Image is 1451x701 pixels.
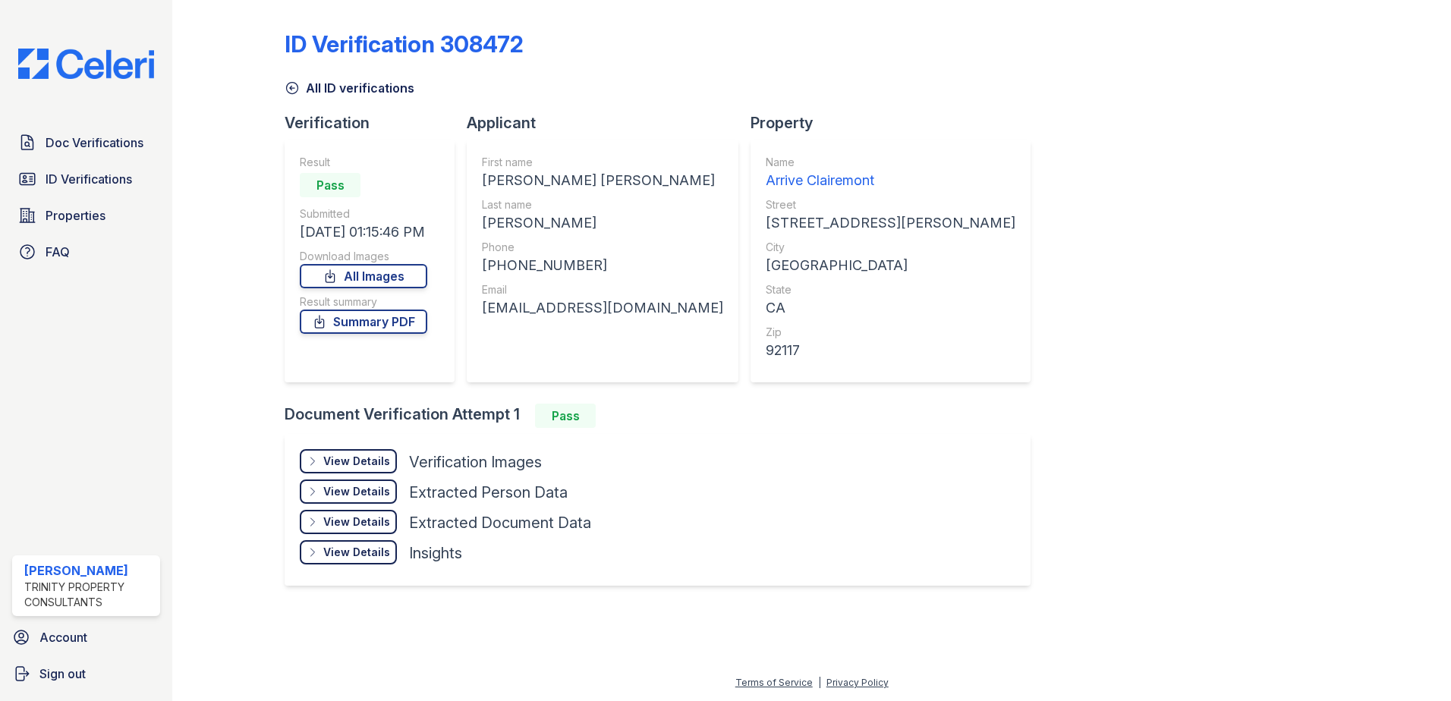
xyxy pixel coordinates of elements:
a: All Images [300,264,427,288]
div: View Details [323,484,390,499]
div: Document Verification Attempt 1 [285,404,1043,428]
a: Terms of Service [735,677,813,688]
a: Sign out [6,659,166,689]
div: Phone [482,240,723,255]
div: Arrive Clairemont [766,170,1015,191]
div: [STREET_ADDRESS][PERSON_NAME] [766,212,1015,234]
div: [GEOGRAPHIC_DATA] [766,255,1015,276]
div: [EMAIL_ADDRESS][DOMAIN_NAME] [482,297,723,319]
span: Properties [46,206,105,225]
div: Submitted [300,206,427,222]
a: ID Verifications [12,164,160,194]
a: FAQ [12,237,160,267]
div: Insights [409,542,462,564]
div: ID Verification 308472 [285,30,524,58]
a: Name Arrive Clairemont [766,155,1015,191]
div: 92117 [766,340,1015,361]
div: [DATE] 01:15:46 PM [300,222,427,243]
a: Properties [12,200,160,231]
div: [PERSON_NAME] [24,561,154,580]
div: [PERSON_NAME] [PERSON_NAME] [482,170,723,191]
div: | [818,677,821,688]
div: Extracted Document Data [409,512,591,533]
span: Sign out [39,665,86,683]
a: Summary PDF [300,310,427,334]
div: Verification Images [409,451,542,473]
div: Pass [535,404,596,428]
div: Zip [766,325,1015,340]
a: Doc Verifications [12,127,160,158]
div: Result summary [300,294,427,310]
div: View Details [323,545,390,560]
div: City [766,240,1015,255]
div: Result [300,155,427,170]
div: State [766,282,1015,297]
div: [PHONE_NUMBER] [482,255,723,276]
span: Account [39,628,87,646]
div: Verification [285,112,467,134]
div: Download Images [300,249,427,264]
div: Last name [482,197,723,212]
span: ID Verifications [46,170,132,188]
div: Street [766,197,1015,212]
div: Property [751,112,1043,134]
a: Privacy Policy [826,677,889,688]
div: Applicant [467,112,751,134]
div: CA [766,297,1015,319]
div: View Details [323,514,390,530]
div: Trinity Property Consultants [24,580,154,610]
span: FAQ [46,243,70,261]
div: Pass [300,173,360,197]
div: View Details [323,454,390,469]
div: First name [482,155,723,170]
a: Account [6,622,166,652]
span: Doc Verifications [46,134,143,152]
div: Name [766,155,1015,170]
div: Email [482,282,723,297]
div: [PERSON_NAME] [482,212,723,234]
img: CE_Logo_Blue-a8612792a0a2168367f1c8372b55b34899dd931a85d93a1a3d3e32e68fde9ad4.png [6,49,166,79]
div: Extracted Person Data [409,482,568,503]
a: All ID verifications [285,79,414,97]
